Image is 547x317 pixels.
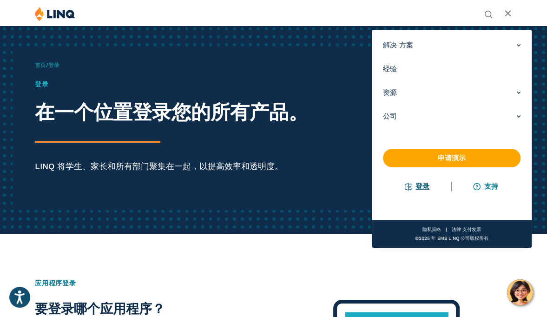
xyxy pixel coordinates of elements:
[48,62,59,68] span: 登录
[383,112,397,121] span: 公司
[452,227,461,232] a: 法律
[415,236,488,241] span: ©2025 年 EMS LINQ 公司版权所有
[35,301,165,317] font: 要登录哪个应用程序？
[383,112,521,121] a: 公司
[35,62,46,68] a: 首页
[383,88,521,98] a: 资源
[474,182,498,191] a: 支持
[405,182,429,191] a: 登录
[504,9,512,19] button: 打开主菜单
[422,227,441,232] a: 隐私策略
[383,149,521,167] a: 申请演示
[383,88,397,98] span: 资源
[462,227,481,232] a: 支付发票
[35,100,308,124] font: 在一个位置登录您的所有产品。
[383,64,397,74] span: 经验
[507,279,533,305] button: 您好，有问题吗？我们来聊聊。
[484,7,493,18] nav: 实用程序导航
[383,64,521,74] a: 经验
[383,40,413,50] span: 解决 方案
[35,62,59,68] span: /
[35,7,75,21] img: LINQ |K-12 软件
[484,9,493,18] button: 打开搜索栏
[35,160,336,172] p: LINQ 将学生、家长和所有部门聚集在一起，以提高效率和透明度。
[372,30,532,248] nav: 主要导航
[35,80,48,88] font: 登录
[35,279,76,287] font: 应用程序登录
[383,40,521,50] a: 解决 方案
